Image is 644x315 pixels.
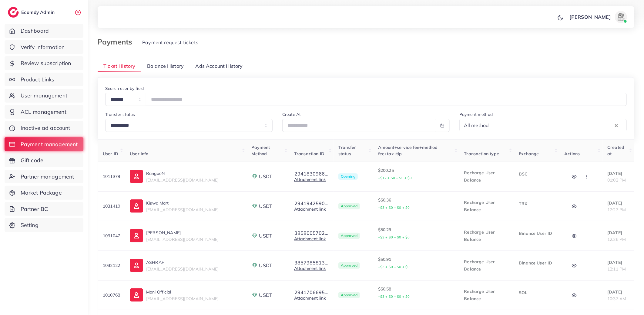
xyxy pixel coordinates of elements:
small: +$3 + $0 + $0 + $0 [378,265,410,269]
p: [PERSON_NAME] [146,229,219,236]
small: +$3 + $0 + $0 + $0 [378,205,410,210]
p: TRX [519,200,555,207]
span: Dashboard [21,27,49,35]
button: 2941830966... [294,171,329,176]
img: payment [252,173,258,179]
span: [EMAIL_ADDRESS][DOMAIN_NAME] [146,237,219,242]
h3: Payments [98,38,137,46]
span: Ads Account History [196,63,243,70]
span: Setting [21,221,39,229]
span: Opening [338,173,358,180]
span: User ID [103,151,118,156]
span: 12:26 PM [607,237,626,242]
div: Search for option [459,119,627,131]
p: Recharge User Balance [464,228,509,243]
label: Payment method [459,111,493,117]
p: ASHRAF [146,259,219,266]
span: USDT [259,262,273,269]
p: [DATE] [607,170,629,177]
span: User management [21,92,67,100]
span: 10:37 AM [607,296,626,301]
button: 2941706695... [294,290,329,295]
label: Create At [282,111,301,117]
a: ACL management [5,105,83,119]
span: ACL management [21,108,66,116]
span: Amount+service fee+method fee+tax+tip [378,145,438,156]
span: All method [463,121,490,130]
p: BSC [519,170,555,178]
input: Search for option [491,120,613,130]
p: Binance User ID [519,259,555,267]
span: Gift code [21,156,43,164]
a: logoEcomdy Admin [8,7,56,18]
span: Ticket History [103,63,135,70]
span: Transaction type [464,151,499,156]
p: 1011379 [103,173,120,180]
a: Review subscription [5,56,83,70]
a: Product Links [5,73,83,87]
span: [EMAIL_ADDRESS][DOMAIN_NAME] [146,207,219,212]
span: Payment request tickets [142,39,198,45]
p: [PERSON_NAME] [569,13,611,21]
p: $50.36 [378,196,454,211]
span: Partner management [21,173,74,181]
img: payment [252,262,258,268]
span: Market Package [21,189,62,197]
a: Attachment link [294,177,326,182]
span: Exchange [519,151,539,156]
button: 2941942590... [294,201,329,206]
p: Recharge User Balance [464,288,509,302]
span: Inactive ad account [21,124,70,132]
img: avatar [615,11,627,23]
button: 3858005702... [294,230,329,236]
a: [PERSON_NAME]avatar [566,11,629,23]
p: Binance User ID [519,230,555,237]
img: payment [252,203,258,209]
img: logo [8,7,19,18]
small: +$3 + $0 + $0 + $0 [378,235,410,239]
p: $50.91 [378,256,454,271]
a: Partner management [5,170,83,184]
p: Recharge User Balance [464,258,509,273]
h2: Ecomdy Admin [21,9,56,15]
span: 12:27 PM [607,207,626,212]
span: Transaction ID [294,151,324,156]
span: Approved [338,233,360,239]
span: Payment Method [252,145,270,156]
p: 1032122 [103,262,120,269]
img: ic-user-info.36bf1079.svg [130,259,143,272]
span: Approved [338,262,360,269]
span: Review subscription [21,59,71,67]
span: USDT [259,203,273,210]
img: ic-user-info.36bf1079.svg [130,288,143,302]
button: 3857985813... [294,260,329,265]
label: Transfer status [105,111,135,117]
p: 1031047 [103,232,120,239]
a: Gift code [5,153,83,167]
a: Setting [5,218,83,232]
label: Search user by field [105,85,144,91]
a: Attachment link [294,295,326,301]
span: USDT [259,292,273,299]
p: 1031410 [103,202,120,210]
img: ic-user-info.36bf1079.svg [130,229,143,242]
span: Transfer status [338,145,356,156]
span: [EMAIL_ADDRESS][DOMAIN_NAME] [146,296,219,301]
a: Dashboard [5,24,83,38]
span: Payment management [21,140,78,148]
img: payment [252,233,258,239]
p: $50.58 [378,285,454,300]
span: Approved [338,203,360,210]
p: [DATE] [607,199,629,207]
a: Attachment link [294,236,326,241]
img: ic-user-info.36bf1079.svg [130,170,143,183]
span: USDT [259,173,273,180]
span: Balance History [147,63,184,70]
span: 01:02 PM [607,177,626,183]
a: Partner BC [5,202,83,216]
span: Actions [564,151,580,156]
span: USDT [259,232,273,239]
p: [DATE] [607,259,629,266]
p: [DATE] [607,288,629,296]
span: [EMAIL_ADDRESS][DOMAIN_NAME] [146,177,219,183]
